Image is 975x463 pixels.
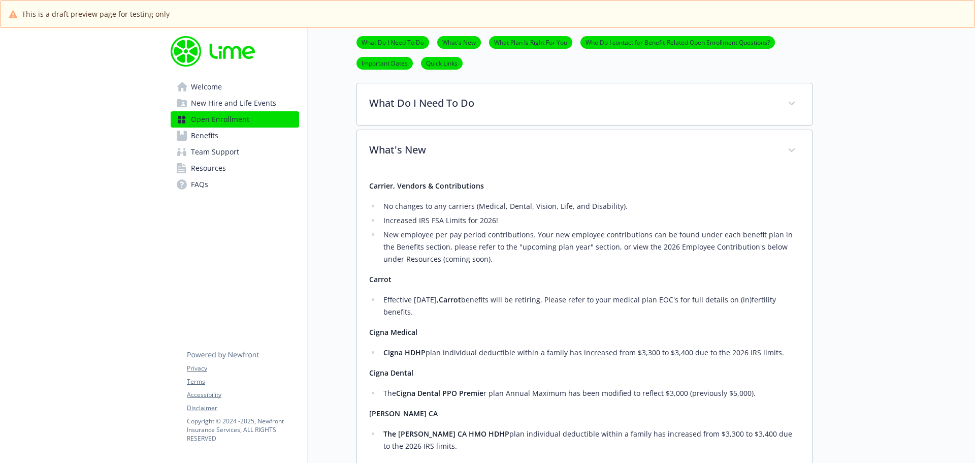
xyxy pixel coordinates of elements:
[191,176,208,193] span: FAQs
[171,176,299,193] a: FAQs
[380,200,800,212] li: No changes to any carriers (Medical, Dental, Vision, Life, and Disability)​.
[437,37,481,47] a: What's New
[357,130,812,172] div: What's New
[171,144,299,160] a: Team Support
[369,327,417,337] strong: Cigna Medical
[171,111,299,128] a: Open Enrollment
[380,229,800,265] li: New employee per pay period contributions. Your new employee contributions can be found under eac...
[369,142,775,158] p: What's New
[380,387,800,399] li: The r plan Annual Maximum has been modified to reflect $3,000 (previously $5,000).
[380,347,800,359] li: plan individual deductible within a family has increased from $3,300 to $3,400 due to the 2026 IR...
[191,144,239,160] span: Team Support
[357,83,812,125] div: What Do I Need To Do
[580,37,775,47] a: Who Do I contact for Benefit-Related Open Enrollment Questions?
[396,388,483,398] strong: Cigna Dental PPO Premie
[187,417,299,443] p: Copyright © 2024 - 2025 , Newfront Insurance Services, ALL RIGHTS RESERVED
[191,128,218,144] span: Benefits
[171,95,299,111] a: New Hire and Life Events
[187,404,299,413] a: Disclaimer
[369,409,438,418] strong: [PERSON_NAME] CA
[356,37,429,47] a: What Do I Need To Do
[421,58,463,68] a: Quick Links
[171,160,299,176] a: Resources
[489,37,572,47] a: What Plan Is Right For You
[191,111,249,128] span: Open Enrollment
[380,214,800,227] li: Increased IRS FSA Limits for 2026!
[22,9,170,19] span: This is a draft preview page for testing only
[171,128,299,144] a: Benefits
[191,160,226,176] span: Resources
[380,428,800,452] li: plan individual deductible within a family has increased from $3,300 to $3,400 due to the 2026 IR...
[187,377,299,386] a: Terms
[380,294,800,318] li: Effective [DATE], benefits will be retiring. Please refer to your medical plan EOC's for full det...
[439,295,461,304] strong: Carrot
[369,274,392,284] strong: Carrot
[191,79,222,95] span: Welcome
[383,429,509,439] strong: The [PERSON_NAME] CA HMO HDHP
[187,390,299,399] a: Accessibility
[383,348,426,357] strong: Cigna HDHP
[356,58,413,68] a: Important Dates
[191,95,276,111] span: New Hire and Life Events
[369,368,413,378] strong: Cigna Dental
[187,364,299,373] a: Privacy
[369,181,484,191] strong: Carrier, Vendors & Contributions
[369,96,775,111] p: What Do I Need To Do
[171,79,299,95] a: Welcome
